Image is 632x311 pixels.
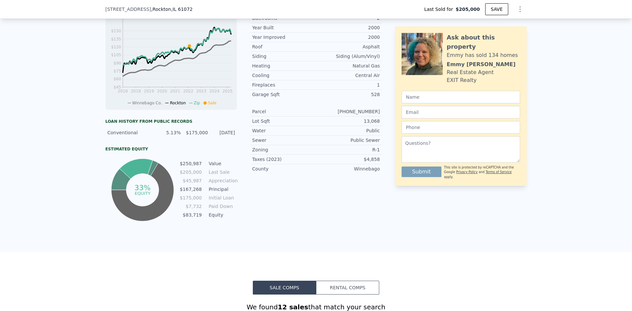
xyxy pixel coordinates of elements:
td: $167,268 [179,186,202,193]
div: [PHONE_NUMBER] [316,108,380,115]
td: $175,000 [179,194,202,201]
div: Cooling [252,72,316,79]
span: , IL 61072 [171,7,193,12]
div: County [252,166,316,172]
div: Parcel [252,108,316,115]
div: Taxes (2023) [252,156,316,163]
div: Siding [252,53,316,60]
span: Rockton [170,101,186,105]
tspan: $45 [114,85,121,90]
div: Garage Sqft [252,91,316,98]
span: , Rockton [151,6,193,13]
div: 13,068 [316,118,380,124]
tspan: 2025 [223,89,233,93]
tspan: 2024 [209,89,220,93]
div: [DATE] [212,129,235,136]
div: Siding (Alum/Vinyl) [316,53,380,60]
div: 5.13% [158,129,181,136]
input: Phone [402,121,520,134]
tspan: 2021 [170,89,180,93]
tspan: $90 [114,61,121,65]
td: Principal [207,186,237,193]
div: Heating [252,63,316,69]
td: $250,987 [179,160,202,167]
div: Roof [252,43,316,50]
tspan: 33% [134,184,150,192]
button: Sale Comps [253,281,316,295]
span: Zip [194,101,200,105]
button: Rental Comps [316,281,379,295]
div: Ask about this property [447,33,520,51]
tspan: 2022 [183,89,194,93]
button: Submit [402,167,441,177]
td: $45,987 [179,177,202,184]
input: Name [402,91,520,103]
div: Emmy [PERSON_NAME] [447,61,515,68]
td: Paid Down [207,203,237,210]
div: Asphalt [316,43,380,50]
input: Email [402,106,520,118]
span: Last Sold for [424,6,456,13]
span: $205,000 [456,6,480,13]
td: Appreciation [207,177,237,184]
div: 1 [316,82,380,88]
tspan: $120 [111,45,121,49]
div: Lot Sqft [252,118,316,124]
tspan: 2023 [196,89,206,93]
tspan: $135 [111,37,121,41]
div: Zoning [252,146,316,153]
div: R-1 [316,146,380,153]
tspan: equity [135,191,150,195]
td: Value [207,160,237,167]
tspan: 2020 [157,89,167,93]
tspan: $177 [111,14,121,19]
div: Public [316,127,380,134]
div: Winnebago [316,166,380,172]
tspan: 2018 [131,89,141,93]
td: $205,000 [179,168,202,176]
div: Central Air [316,72,380,79]
tspan: 2018 [118,89,128,93]
tspan: $75 [114,69,121,73]
div: 2000 [316,24,380,31]
div: Emmy has sold 134 homes [447,51,518,59]
div: Year Built [252,24,316,31]
div: $4,858 [316,156,380,163]
div: Year Improved [252,34,316,40]
td: Last Sale [207,168,237,176]
div: $175,000 [185,129,208,136]
div: Fireplaces [252,82,316,88]
a: Privacy Policy [456,170,478,174]
td: Equity [207,211,237,219]
span: Winnebago Co. [132,101,162,105]
div: 2000 [316,34,380,40]
div: EXIT Realty [447,76,477,84]
span: [STREET_ADDRESS] [105,6,151,13]
div: Water [252,127,316,134]
strong: 12 sales [278,303,308,311]
div: Public Sewer [316,137,380,143]
a: Terms of Service [486,170,512,174]
div: Estimated Equity [105,146,237,152]
div: Loan history from public records [105,119,237,124]
button: Show Options [513,3,527,16]
tspan: $150 [111,29,121,33]
span: Sale [208,101,217,105]
td: Initial Loan [207,194,237,201]
button: SAVE [485,3,508,15]
div: Natural Gas [316,63,380,69]
div: Real Estate Agent [447,68,494,76]
div: Conventional [107,129,154,136]
td: $83,719 [179,211,202,219]
div: Sewer [252,137,316,143]
tspan: $60 [114,77,121,81]
div: This site is protected by reCAPTCHA and the Google and apply. [444,165,520,179]
div: 528 [316,91,380,98]
td: $7,732 [179,203,202,210]
tspan: 2019 [144,89,154,93]
tspan: $105 [111,53,121,57]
